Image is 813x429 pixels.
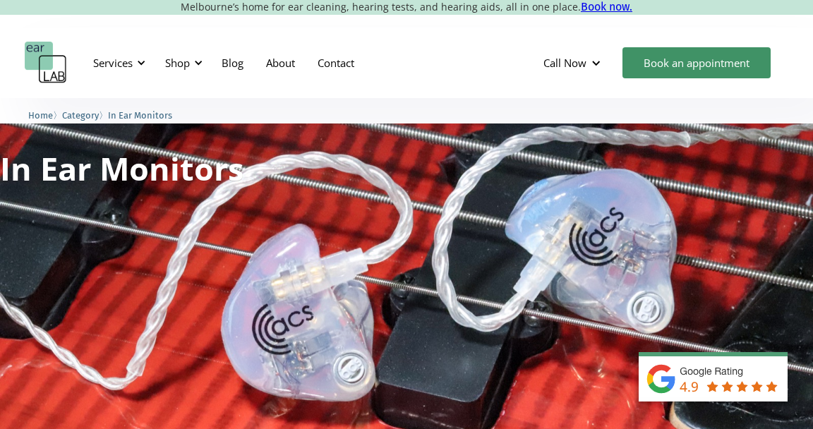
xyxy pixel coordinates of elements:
li: 〉 [62,108,108,123]
li: 〉 [28,108,62,123]
a: Contact [306,42,366,83]
div: Call Now [543,56,586,70]
div: Shop [157,42,207,84]
a: In Ear Monitors [108,108,172,121]
a: home [25,42,67,84]
a: Home [28,108,53,121]
div: Services [85,42,150,84]
div: Services [93,56,133,70]
a: About [255,42,306,83]
a: Blog [210,42,255,83]
span: In Ear Monitors [108,110,172,121]
a: Book an appointment [622,47,771,78]
span: Category [62,110,99,121]
div: Shop [165,56,190,70]
a: Category [62,108,99,121]
span: Home [28,110,53,121]
div: Call Now [532,42,615,84]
